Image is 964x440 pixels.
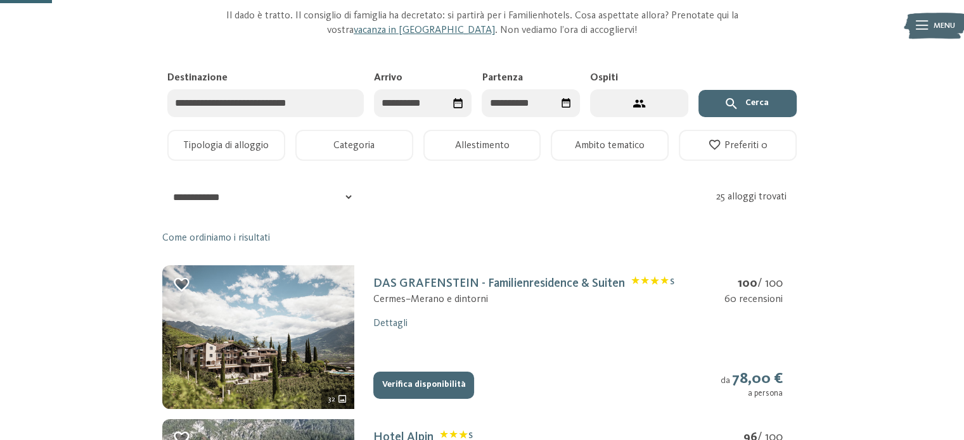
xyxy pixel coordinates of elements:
img: mss_renderimg.php [162,265,354,409]
span: Destinazione [167,73,228,83]
button: Tipologia di alloggio [167,130,285,161]
a: Dettagli [373,318,408,329]
span: 32 [328,394,335,405]
div: / 100 [724,275,783,292]
svg: 2 ospiti – 1 camera [633,97,646,110]
span: Partenza [482,73,522,83]
span: S [669,278,674,286]
button: Categoria [295,130,413,161]
span: Ospiti [590,73,618,83]
span: Classificazione: 4 stelle S [631,276,674,292]
div: Cermes – Merano e dintorni [373,292,674,306]
div: 25 alloggi trovati [716,190,800,204]
button: Preferiti 0 [679,130,797,161]
a: vacanza in [GEOGRAPHIC_DATA] [354,25,495,35]
span: S [468,432,473,440]
svg: 32 ulteriori immagini [337,394,348,405]
button: 2 ospiti – 1 camera [590,89,688,118]
div: Aggiungi ai preferiti [172,275,191,294]
div: Seleziona data [555,92,576,113]
button: Cerca [698,90,797,118]
button: Allestimento [423,130,541,161]
strong: 78,00 € [732,371,783,387]
div: 60 recensioni [724,292,783,306]
strong: 100 [738,277,757,290]
button: Ambito tematico [551,130,669,161]
button: Verifica disponibilità [373,372,474,399]
div: da [721,370,783,399]
p: Il dado è tratto. Il consiglio di famiglia ha decretato: si partirà per i Familienhotels. Cosa as... [211,9,754,37]
div: Seleziona data [447,92,468,113]
a: Come ordiniamo i risultati [162,231,270,245]
span: Arrivo [374,73,402,83]
div: 32 ulteriori immagini [321,389,354,409]
a: DAS GRAFENSTEIN - Familienresidence & SuitenClassificazione: 4 stelle S [373,277,674,290]
div: a persona [721,389,783,399]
